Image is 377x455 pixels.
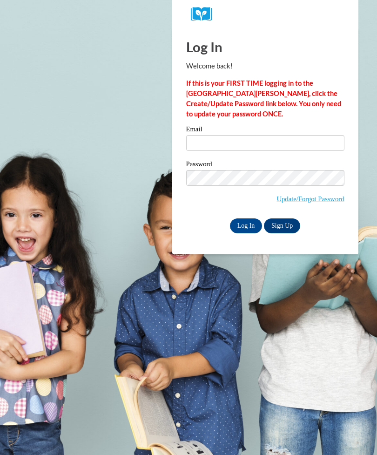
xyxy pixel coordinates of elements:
[186,79,341,118] strong: If this is your FIRST TIME logging in to the [GEOGRAPHIC_DATA][PERSON_NAME], click the Create/Upd...
[264,218,300,233] a: Sign Up
[186,161,344,170] label: Password
[191,7,219,21] img: Logo brand
[191,7,340,21] a: COX Campus
[230,218,263,233] input: Log In
[276,195,344,203] a: Update/Forgot Password
[186,126,344,135] label: Email
[186,61,344,71] p: Welcome back!
[340,418,370,448] iframe: Button to launch messaging window
[186,37,344,56] h1: Log In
